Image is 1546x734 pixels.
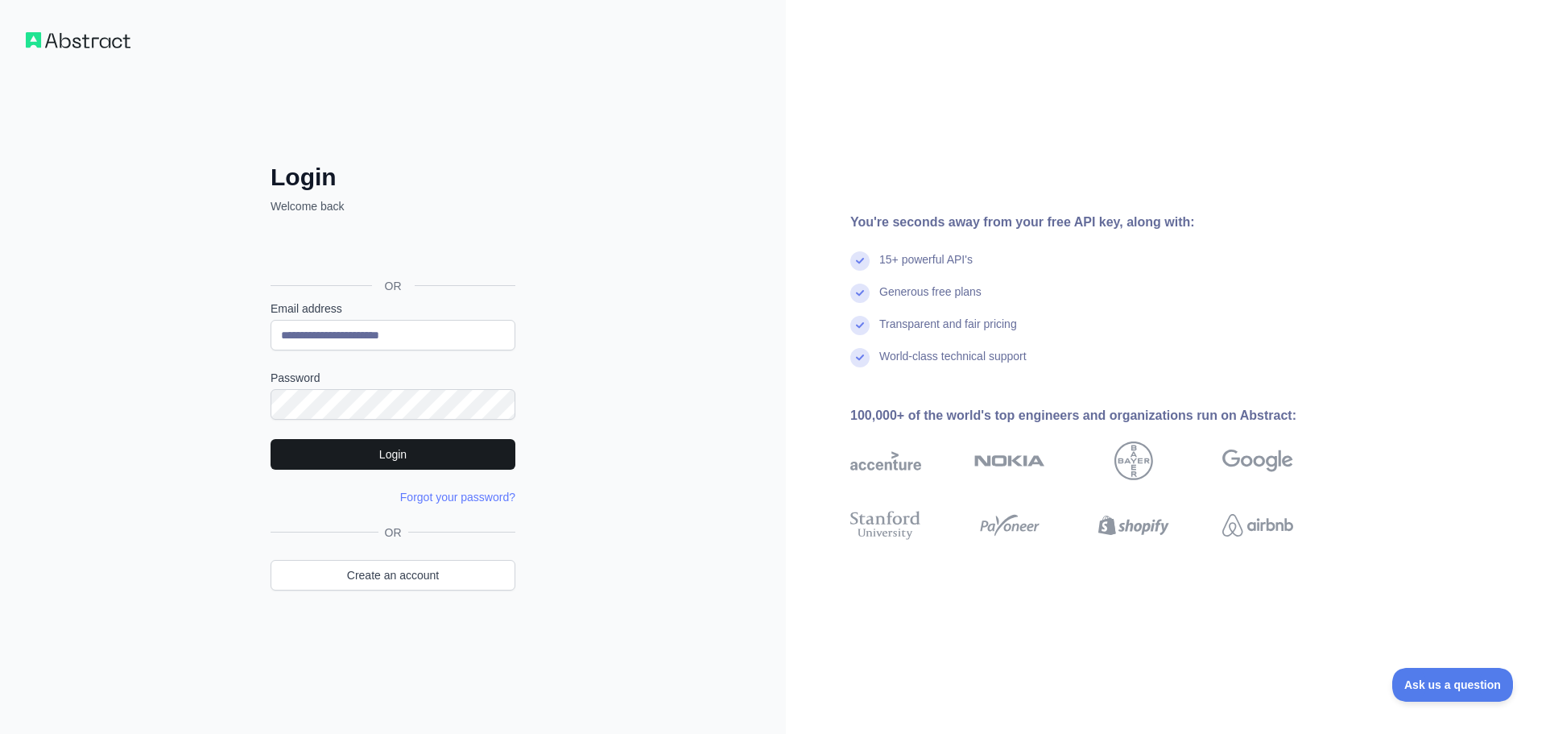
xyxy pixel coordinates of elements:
[850,508,921,543] img: stanford university
[850,348,870,367] img: check mark
[850,251,870,271] img: check mark
[879,284,982,316] div: Generous free plans
[271,439,515,470] button: Login
[974,508,1045,543] img: payoneer
[372,278,415,294] span: OR
[271,163,515,192] h2: Login
[1114,442,1153,480] img: bayer
[271,560,515,591] a: Create an account
[271,301,515,317] label: Email address
[879,316,1017,348] div: Transparent and fair pricing
[850,316,870,335] img: check mark
[850,406,1345,425] div: 100,000+ of the world's top engineers and organizations run on Abstract:
[262,232,520,267] iframe: Sign in with Google Button
[1098,508,1169,543] img: shopify
[879,251,973,284] div: 15+ powerful API's
[400,491,515,504] a: Forgot your password?
[378,525,408,541] span: OR
[850,213,1345,232] div: You're seconds away from your free API key, along with:
[1222,508,1293,543] img: airbnb
[879,348,1027,380] div: World-class technical support
[1222,442,1293,480] img: google
[974,442,1045,480] img: nokia
[271,370,515,386] label: Password
[850,442,921,480] img: accenture
[26,32,130,48] img: Workflow
[1392,668,1514,702] iframe: Toggle Customer Support
[271,198,515,214] p: Welcome back
[850,284,870,303] img: check mark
